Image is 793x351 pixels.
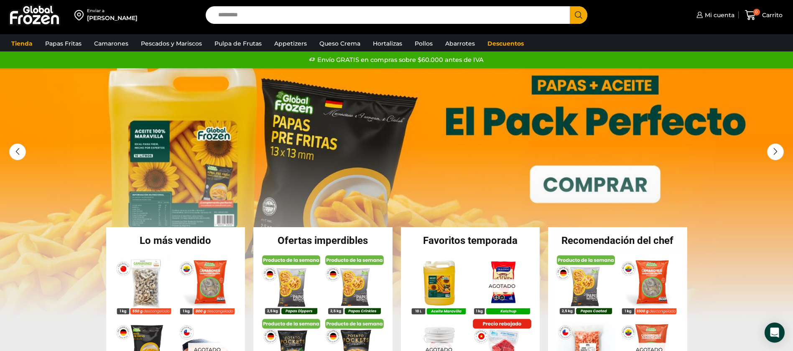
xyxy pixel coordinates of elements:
div: Previous slide [9,143,26,160]
a: Queso Crema [315,36,365,51]
span: Carrito [760,11,783,19]
div: Enviar a [87,8,138,14]
a: Camarones [90,36,133,51]
p: Agotado [482,279,521,292]
span: 0 [753,9,760,15]
a: Pollos [411,36,437,51]
div: [PERSON_NAME] [87,14,138,22]
a: Tienda [7,36,37,51]
div: Open Intercom Messenger [765,323,785,343]
a: Hortalizas [369,36,406,51]
a: Abarrotes [441,36,479,51]
a: Pescados y Mariscos [137,36,206,51]
h2: Ofertas imperdibles [253,236,393,246]
a: 0 Carrito [743,5,785,25]
a: Descuentos [483,36,528,51]
span: Mi cuenta [703,11,734,19]
div: Next slide [767,143,784,160]
img: address-field-icon.svg [74,8,87,22]
button: Search button [570,6,587,24]
h2: Recomendación del chef [548,236,687,246]
a: Pulpa de Frutas [210,36,266,51]
h2: Favoritos temporada [401,236,540,246]
a: Appetizers [270,36,311,51]
h2: Lo más vendido [106,236,245,246]
a: Papas Fritas [41,36,86,51]
a: Mi cuenta [694,7,734,23]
